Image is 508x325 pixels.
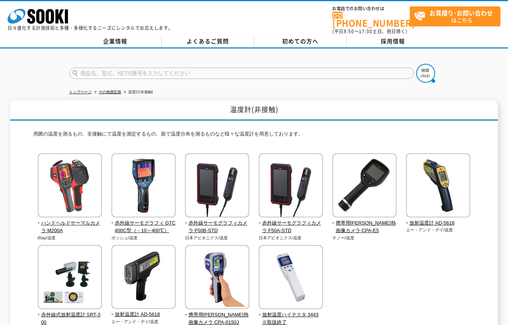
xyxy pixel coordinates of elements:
[162,36,254,47] a: よくあるご質問
[111,311,176,319] span: 放射温度計 AD-5618
[38,219,102,235] span: ハンドヘルドサーマルカメラ M200A
[254,36,347,47] a: 初めての方へ
[429,8,493,17] strong: お見積り･お問い合わせ
[38,212,102,235] a: ハンドヘルドサーマルカメラ M200A
[111,303,176,319] a: 放射温度計 AD-5618
[122,88,153,96] li: 温度計(非接触)
[347,36,439,47] a: 採用情報
[259,235,323,241] p: 日本アビオニクス/温度
[406,227,471,233] p: エー・アンド・デイ/温度
[414,7,500,26] span: はこちら
[38,235,102,241] p: iRay/温度
[332,235,397,241] p: チノー/温度
[410,6,500,26] a: お見積り･お問い合わせはこちら
[259,245,323,311] img: 放射温度ハイテスタ 3443※取扱終了
[259,219,323,235] span: 赤外線サーモグラフィカメラ F50A-STD
[69,36,162,47] a: 企業情報
[111,319,176,325] p: エー・アンド・デイ/温度
[185,153,249,219] img: 赤外線サーモグラフィカメラ F50B-STD
[8,26,173,30] p: 日々進化する計測技術と多種・多様化するニーズにレンタルでお応えします。
[282,37,318,45] span: 初めての方へ
[332,153,397,219] img: 携帯用小形熱画像カメラ CPA-E5
[332,6,410,11] span: お電話でのお問い合わせは
[111,219,176,235] span: 赤外線サーモグラフィ GTC400C型（－10～400℃）
[406,219,471,227] span: 放射温度計 AD-5616
[69,90,92,94] a: トップページ
[259,153,323,219] img: 赤外線サーモグラフィカメラ F50A-STD
[69,68,414,79] input: 商品名、型式、NETIS番号を入力してください
[185,235,250,241] p: 日本アビオニクス/温度
[406,212,471,227] a: 放射温度計 AD-5616
[111,153,176,219] img: 赤外線サーモグラフィ GTC400C型（－10～400℃）
[332,12,410,27] a: [PHONE_NUMBER]
[38,245,102,311] img: 赤外線式放射温度計 SRT-300
[111,245,176,311] img: 放射温度計 AD-5618
[416,64,435,83] img: btn_search.png
[111,235,176,241] p: ボッシュ/温度
[111,212,176,235] a: 赤外線サーモグラフィ GTC400C型（－10～400℃）
[185,212,250,235] a: 赤外線サーモグラフィカメラ F50B-STD
[259,212,323,235] a: 赤外線サーモグラフィカメラ F50A-STD
[406,153,470,219] img: 放射温度計 AD-5616
[359,28,372,35] span: 17:30
[332,212,397,235] a: 携帯用[PERSON_NAME]熱画像カメラ CPA-E5
[185,245,249,311] img: 携帯用小形熱画像カメラ CPA-0150J
[332,219,397,235] span: 携帯用[PERSON_NAME]熱画像カメラ CPA-E5
[99,90,121,94] a: その他測定器
[185,219,250,235] span: 赤外線サーモグラフィカメラ F50B-STD
[33,130,475,142] p: 周囲の温度を測るもの、非接触にて温度を測定するもの、面で温度分布を測るものなど様々な温度計を用意しております。
[10,100,498,121] h1: 温度計(非接触)
[38,153,102,219] img: ハンドヘルドサーマルカメラ M200A
[344,28,354,35] span: 8:50
[332,28,407,35] span: (平日 ～ 土日、祝日除く)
